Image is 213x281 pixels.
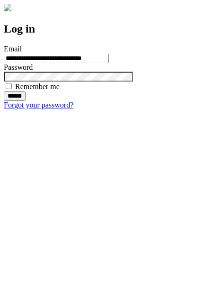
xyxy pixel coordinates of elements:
h2: Log in [4,23,209,35]
label: Email [4,45,22,53]
img: logo-4e3dc11c47720685a147b03b5a06dd966a58ff35d612b21f08c02c0306f2b779.png [4,4,11,11]
label: Password [4,63,33,71]
label: Remember me [15,83,60,91]
a: Forgot your password? [4,101,73,109]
